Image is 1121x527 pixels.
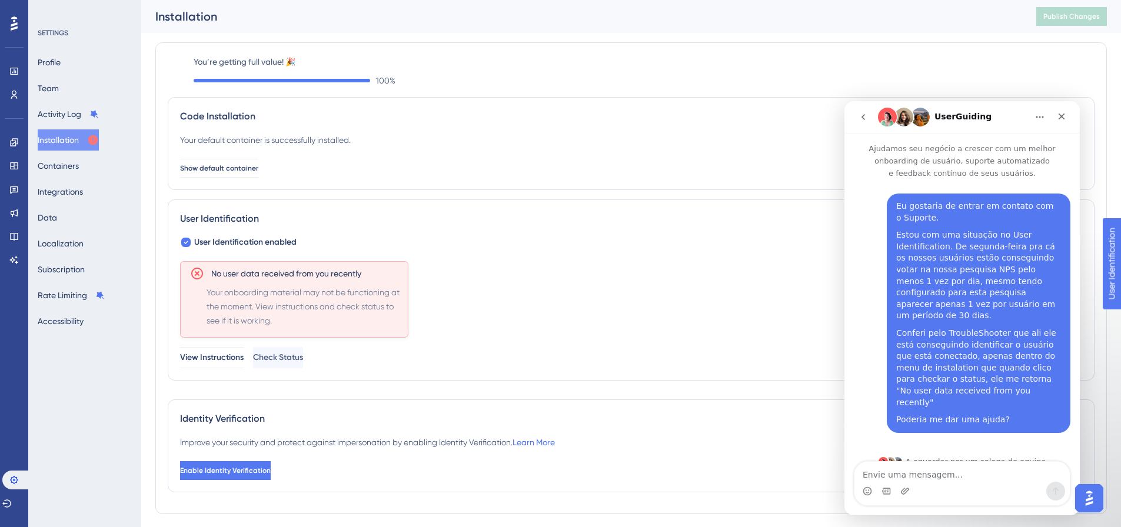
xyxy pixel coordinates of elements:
span: Check Status [253,351,303,365]
span: Show default container [180,164,258,173]
div: User Identification [180,212,1082,226]
div: Improve your security and protect against impersonation by enabling Identity Verification. [180,435,555,449]
a: Learn More [513,438,555,447]
button: Accessibility [38,311,84,332]
button: Team [38,78,59,99]
span: 100 % [376,74,395,88]
div: SETTINGS [38,28,133,38]
div: Installation [155,8,1007,25]
button: Enable Identity Verification [180,461,271,480]
span: User Identification [9,3,82,17]
span: Enable Identity Verification [180,466,271,475]
button: Containers [38,155,79,176]
span: Your onboarding material may not be functioning at the moment. View instructions and check status... [207,285,403,328]
button: Localization [38,233,84,254]
button: Rate Limiting [38,285,105,306]
button: Installation [38,129,99,151]
span: User Identification enabled [194,235,297,249]
div: Code Installation [180,109,1082,124]
button: Data [38,207,57,228]
button: Check Status [253,347,303,368]
button: Integrations [38,181,83,202]
span: No user data received from you recently [211,266,361,281]
button: Profile [38,52,61,73]
button: Subscription [38,259,85,280]
button: Activity Log [38,104,99,125]
button: View Instructions [180,347,244,368]
div: Identity Verification [180,412,1082,426]
button: Show default container [180,159,258,178]
span: Publish Changes [1043,12,1100,21]
div: Your default container is successfully installed. [180,133,351,147]
label: You’re getting full value! 🎉 [194,55,1095,69]
span: View Instructions [180,351,244,365]
iframe: UserGuiding AI Assistant Launcher [1072,481,1107,516]
iframe: Intercom live chat [844,101,1080,515]
button: Publish Changes [1036,7,1107,26]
